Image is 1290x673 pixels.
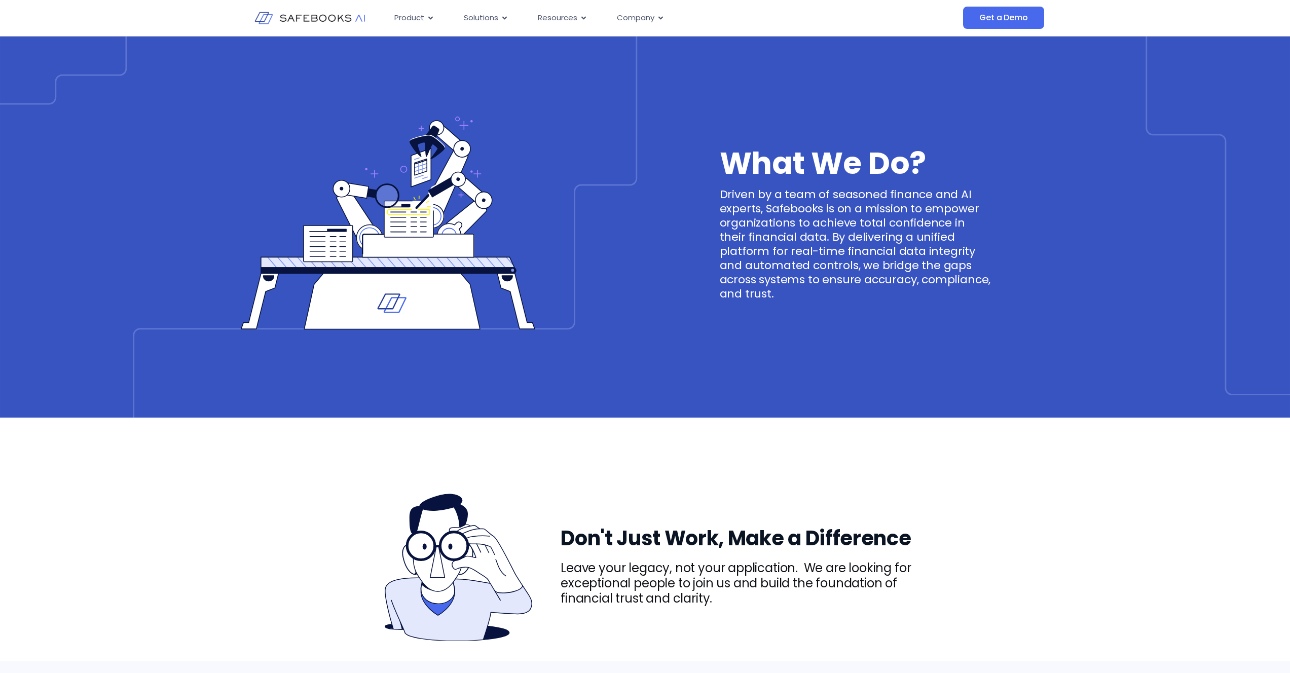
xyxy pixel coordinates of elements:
[357,438,933,462] p: Safebooks AI monitors all your financial data in real-time across every system, catching errors a...
[561,528,933,548] h3: Don't Just Work, Make a Difference
[538,12,577,24] span: Resources
[720,153,991,173] h3: What We Do?
[385,493,534,642] img: Safebooks Open Positions 1
[561,560,933,606] p: Leave your legacy, not your application. We are looking for exceptional people to join us and bui...
[394,12,424,24] span: Product
[617,12,654,24] span: Company
[357,418,933,438] h3: What We Do?
[979,13,1027,23] span: Get a Demo
[720,188,991,301] p: Driven by a team of seasoned finance and AI experts, Safebooks is on a mission to empower organiz...
[464,12,498,24] span: Solutions
[386,8,862,28] div: Menu Toggle
[386,8,862,28] nav: Menu
[963,7,1044,29] a: Get a Demo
